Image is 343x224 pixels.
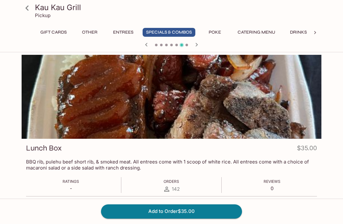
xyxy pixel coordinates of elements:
span: Ratings [63,179,79,184]
button: Add to Order$35.00 [101,204,242,218]
h3: Kau Kau Grill [35,3,319,12]
p: BBQ rib, pulehu beef short rib, & smoked meat. All entrees come with 1 scoop of white rice. All e... [26,159,317,171]
h4: $35.00 [297,143,317,156]
button: Specials & Combos [143,28,195,37]
p: - [63,185,79,191]
button: Drinks [284,28,313,37]
h3: Lunch Box [26,143,62,153]
span: Orders [164,179,179,184]
p: Pickup [35,12,50,18]
button: Entrees [109,28,138,37]
span: Reviews [264,179,280,184]
div: Lunch Box [22,55,321,139]
button: Gift Cards [37,28,70,37]
button: Other [75,28,104,37]
p: 0 [264,185,280,191]
button: Poke [200,28,229,37]
button: Catering Menu [234,28,279,37]
span: 142 [172,186,180,192]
